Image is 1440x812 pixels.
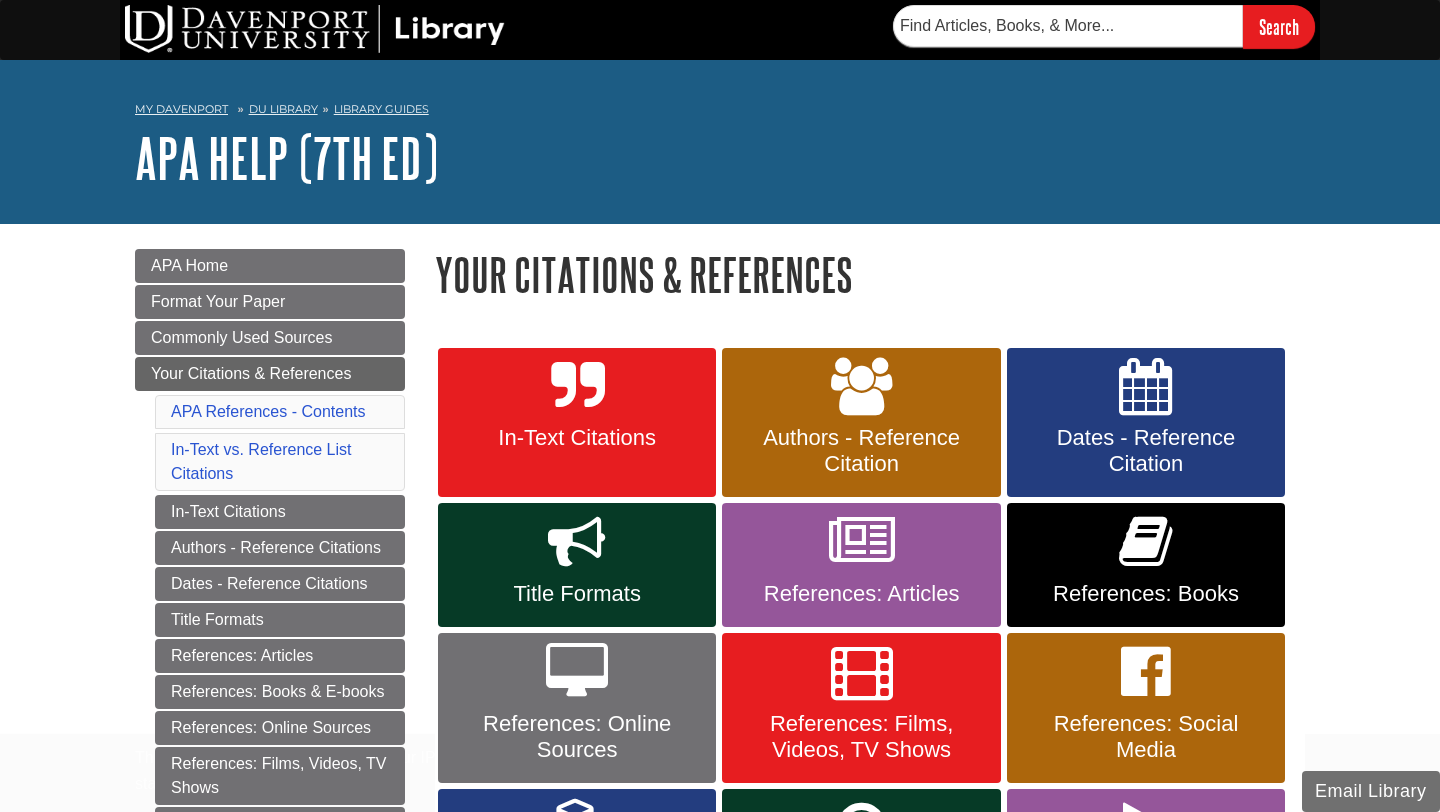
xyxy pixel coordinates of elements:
[155,495,405,529] a: In-Text Citations
[737,711,985,763] span: References: Films, Videos, TV Shows
[151,293,285,310] span: Format Your Paper
[135,357,405,391] a: Your Citations & References
[155,675,405,709] a: References: Books & E-books
[135,285,405,319] a: Format Your Paper
[722,348,1000,498] a: Authors - Reference Citation
[435,249,1305,300] h1: Your Citations & References
[1007,633,1285,783] a: References: Social Media
[453,711,701,763] span: References: Online Sources
[722,503,1000,627] a: References: Articles
[893,5,1315,48] form: Searches DU Library's articles, books, and more
[249,102,318,116] a: DU Library
[453,425,701,451] span: In-Text Citations
[155,603,405,637] a: Title Formats
[438,503,716,627] a: Title Formats
[1243,5,1315,48] input: Search
[722,633,1000,783] a: References: Films, Videos, TV Shows
[155,639,405,673] a: References: Articles
[1302,771,1440,812] button: Email Library
[151,365,351,382] span: Your Citations & References
[135,96,1305,128] nav: breadcrumb
[135,249,405,283] a: APA Home
[155,711,405,745] a: References: Online Sources
[155,747,405,805] a: References: Films, Videos, TV Shows
[151,329,332,346] span: Commonly Used Sources
[334,102,429,116] a: Library Guides
[1022,581,1270,607] span: References: Books
[453,581,701,607] span: Title Formats
[1007,348,1285,498] a: Dates - Reference Citation
[893,5,1243,47] input: Find Articles, Books, & More...
[438,633,716,783] a: References: Online Sources
[737,425,985,477] span: Authors - Reference Citation
[151,257,228,274] span: APA Home
[1022,425,1270,477] span: Dates - Reference Citation
[1007,503,1285,627] a: References: Books
[125,5,505,53] img: DU Library
[737,581,985,607] span: References: Articles
[1022,711,1270,763] span: References: Social Media
[438,348,716,498] a: In-Text Citations
[155,531,405,565] a: Authors - Reference Citations
[155,567,405,601] a: Dates - Reference Citations
[135,127,438,189] a: APA Help (7th Ed)
[171,403,365,420] a: APA References - Contents
[171,441,352,482] a: In-Text vs. Reference List Citations
[135,321,405,355] a: Commonly Used Sources
[135,101,228,118] a: My Davenport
